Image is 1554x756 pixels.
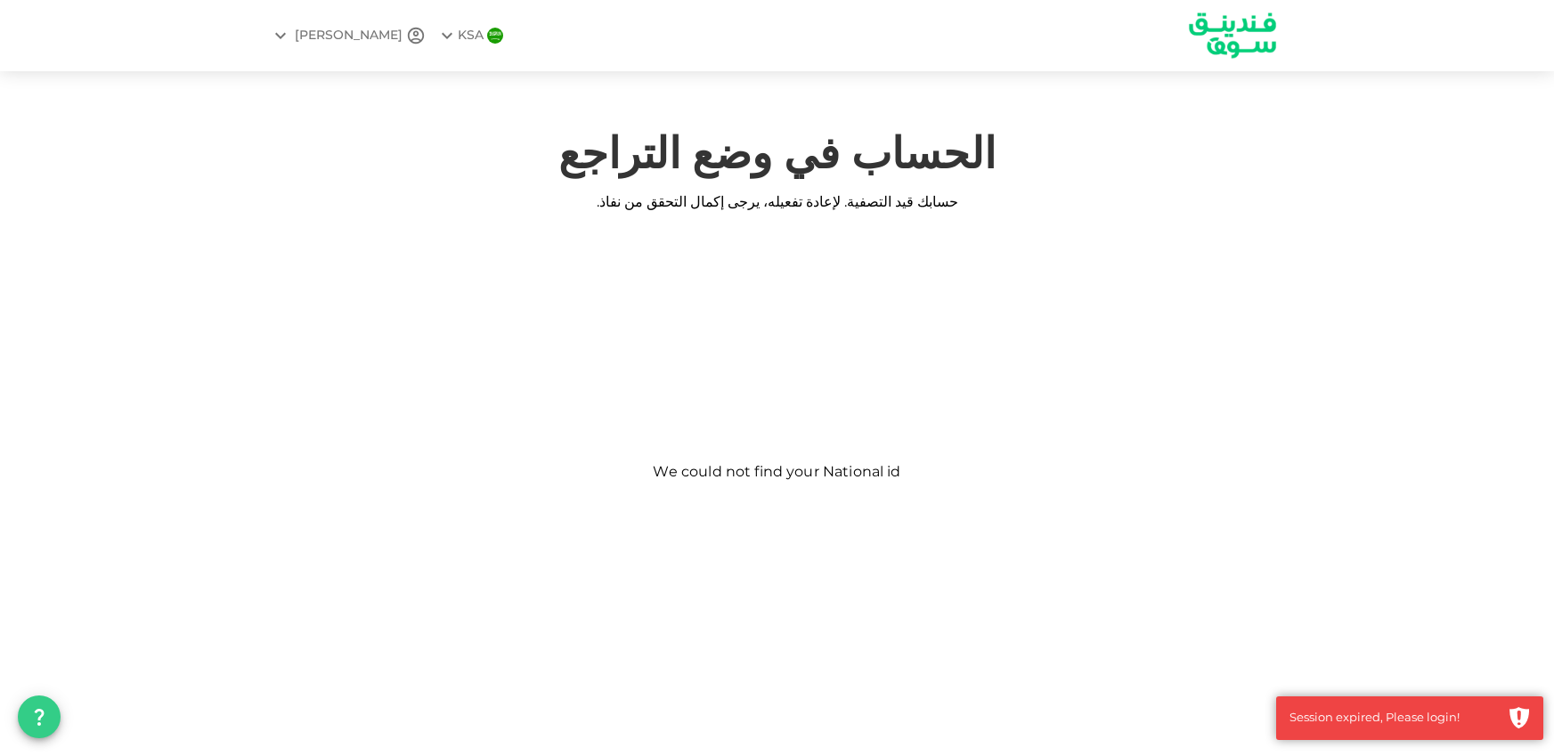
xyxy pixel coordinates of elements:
span: We could not find your National id [653,460,900,485]
div: [PERSON_NAME] [295,27,403,45]
p: حسابك قيد التصفية. لإعادة تفعيله، يرجى إكمال التحقق من نفاذ. [597,192,958,214]
a: logo [1180,1,1285,69]
button: question [18,695,61,738]
h1: الحساب في وضع التراجع [558,135,996,178]
div: Session expired, Please login! [1290,710,1499,728]
img: flag-sa.b9a346574cdc8950dd34b50780441f57.svg [487,28,503,44]
div: KSA [436,25,484,46]
img: logo [1166,1,1299,69]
